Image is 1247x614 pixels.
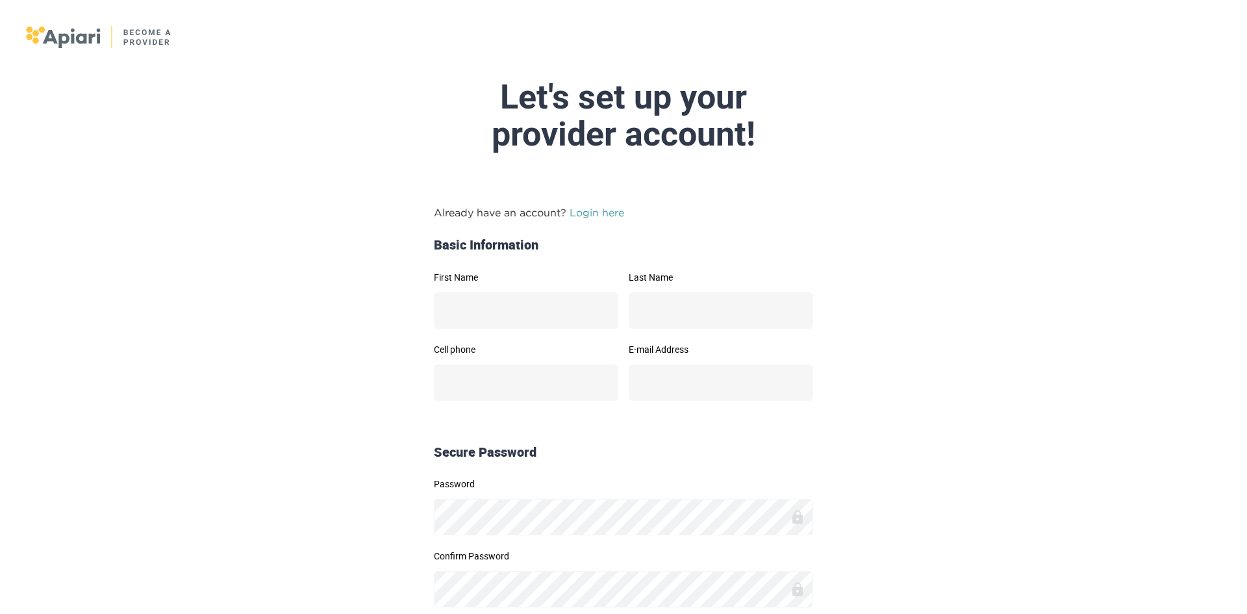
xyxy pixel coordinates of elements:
[629,273,813,282] label: Last Name
[434,480,813,489] label: Password
[429,236,818,255] div: Basic Information
[629,345,813,354] label: E-mail Address
[429,443,818,462] div: Secure Password
[434,552,813,561] label: Confirm Password
[434,273,618,282] label: First Name
[570,207,624,218] a: Login here
[26,26,172,48] img: logo
[434,205,813,220] p: Already have an account?
[317,79,930,153] div: Let's set up your provider account!
[434,345,618,354] label: Cell phone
